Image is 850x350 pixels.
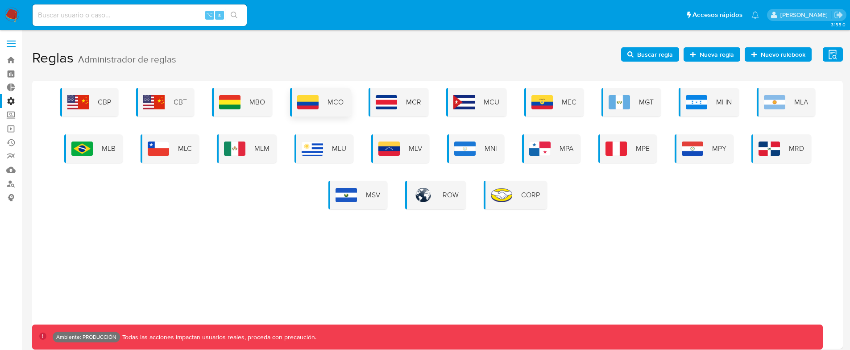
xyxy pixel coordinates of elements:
p: Todas las acciones impactan usuarios reales, proceda con precaución. [120,333,316,342]
a: Notificaciones [751,11,759,19]
p: dizzi.tren@mercadolibre.com.co [780,11,831,19]
span: s [218,11,221,19]
a: Salir [834,10,843,20]
input: Buscar usuario o caso... [33,9,247,21]
span: ⌥ [206,11,213,19]
p: Ambiente: PRODUCCIÓN [56,335,116,339]
button: search-icon [225,9,243,21]
span: Accesos rápidos [692,10,742,20]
